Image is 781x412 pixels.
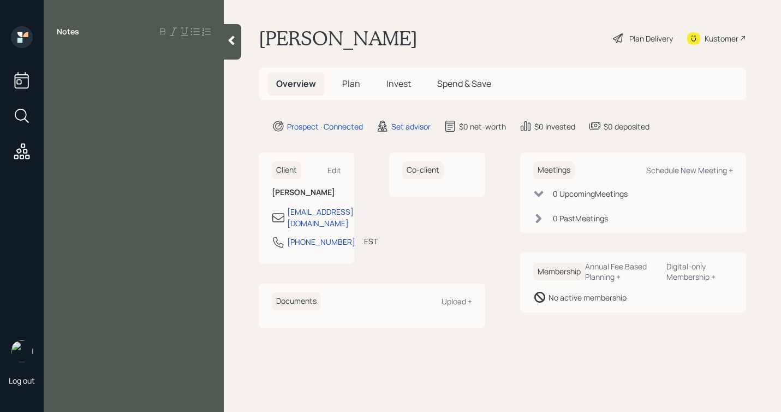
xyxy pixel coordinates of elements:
div: Plan Delivery [629,33,673,44]
div: EST [364,236,378,247]
div: $0 deposited [604,121,649,132]
img: aleksandra-headshot.png [11,340,33,362]
div: Annual Fee Based Planning + [585,261,658,282]
span: Invest [386,78,411,90]
label: Notes [57,26,79,37]
div: Digital-only Membership + [666,261,733,282]
div: Upload + [442,296,472,307]
div: 0 Past Meeting s [553,213,608,224]
div: 0 Upcoming Meeting s [553,188,628,199]
div: Schedule New Meeting + [646,165,733,175]
h6: Meetings [533,161,575,179]
div: No active membership [549,292,627,303]
span: Overview [276,78,316,90]
div: Log out [9,375,35,386]
h6: Co-client [402,161,444,179]
span: Spend & Save [437,78,491,90]
div: $0 net-worth [459,121,506,132]
h6: [PERSON_NAME] [272,188,341,197]
h6: Client [272,161,301,179]
h1: [PERSON_NAME] [259,26,418,50]
span: Plan [342,78,360,90]
div: $0 invested [534,121,575,132]
div: Kustomer [705,33,738,44]
div: Prospect · Connected [287,121,363,132]
div: [EMAIL_ADDRESS][DOMAIN_NAME] [287,206,354,229]
div: [PHONE_NUMBER] [287,236,355,248]
h6: Documents [272,292,321,310]
div: Edit [327,165,341,175]
div: Set advisor [391,121,431,132]
h6: Membership [533,263,585,281]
